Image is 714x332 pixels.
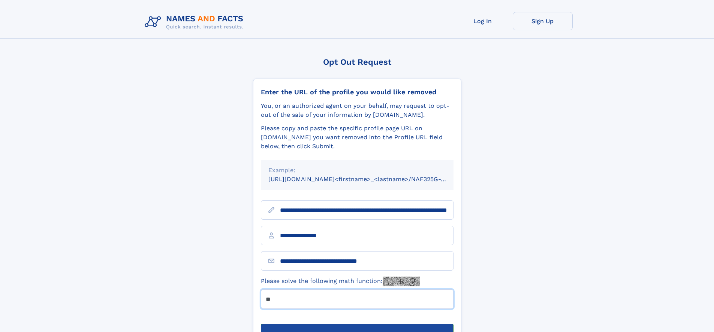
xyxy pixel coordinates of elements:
[453,12,513,30] a: Log In
[268,166,446,175] div: Example:
[261,277,420,286] label: Please solve the following math function:
[513,12,573,30] a: Sign Up
[142,12,250,32] img: Logo Names and Facts
[268,176,468,183] small: [URL][DOMAIN_NAME]<firstname>_<lastname>/NAF325G-xxxxxxxx
[261,101,454,119] div: You, or an authorized agent on your behalf, may request to opt-out of the sale of your informatio...
[261,124,454,151] div: Please copy and paste the specific profile page URL on [DOMAIN_NAME] you want removed into the Pr...
[253,57,461,67] div: Opt Out Request
[261,88,454,96] div: Enter the URL of the profile you would like removed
